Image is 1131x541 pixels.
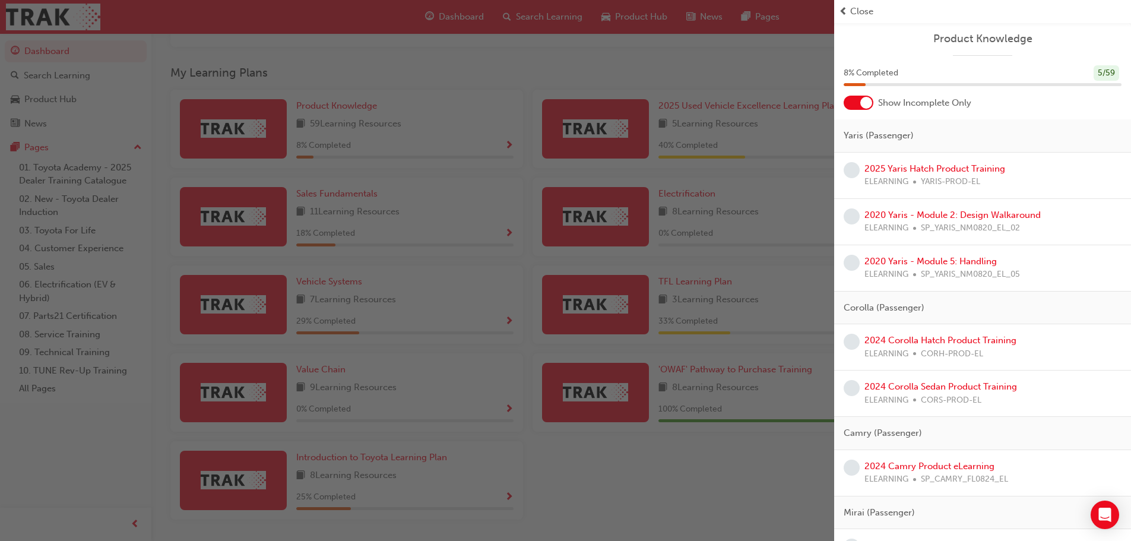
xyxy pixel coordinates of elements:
[864,335,1016,346] a: 2024 Corolla Hatch Product Training
[864,461,994,472] a: 2024 Camry Product eLearning
[844,426,922,440] span: Camry (Passenger)
[864,175,908,189] span: ELEARNING
[1091,501,1119,529] div: Open Intercom Messenger
[864,256,997,267] a: 2020 Yaris - Module 5: Handling
[844,67,898,80] span: 8 % Completed
[844,162,860,178] span: learningRecordVerb_NONE-icon
[844,129,914,143] span: Yaris (Passenger)
[844,334,860,350] span: learningRecordVerb_NONE-icon
[844,506,915,520] span: Mirai (Passenger)
[844,380,860,396] span: learningRecordVerb_NONE-icon
[864,268,908,281] span: ELEARNING
[921,268,1020,281] span: SP_YARIS_NM0820_EL_05
[921,347,983,361] span: CORH-PROD-EL
[864,381,1017,392] a: 2024 Corolla Sedan Product Training
[921,394,981,407] span: CORS-PROD-EL
[921,175,980,189] span: YARIS-PROD-EL
[878,96,971,110] span: Show Incomplete Only
[864,210,1041,220] a: 2020 Yaris - Module 2: Design Walkaround
[839,5,1126,18] button: prev-iconClose
[864,222,908,235] span: ELEARNING
[844,255,860,271] span: learningRecordVerb_NONE-icon
[864,163,1005,174] a: 2025 Yaris Hatch Product Training
[844,301,924,315] span: Corolla (Passenger)
[864,473,908,486] span: ELEARNING
[1094,65,1119,81] div: 5 / 59
[864,347,908,361] span: ELEARNING
[844,460,860,476] span: learningRecordVerb_NONE-icon
[921,473,1008,486] span: SP_CAMRY_FL0824_EL
[844,32,1122,46] a: Product Knowledge
[864,394,908,407] span: ELEARNING
[850,5,873,18] span: Close
[921,222,1020,235] span: SP_YARIS_NM0820_EL_02
[839,5,848,18] span: prev-icon
[844,208,860,224] span: learningRecordVerb_NONE-icon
